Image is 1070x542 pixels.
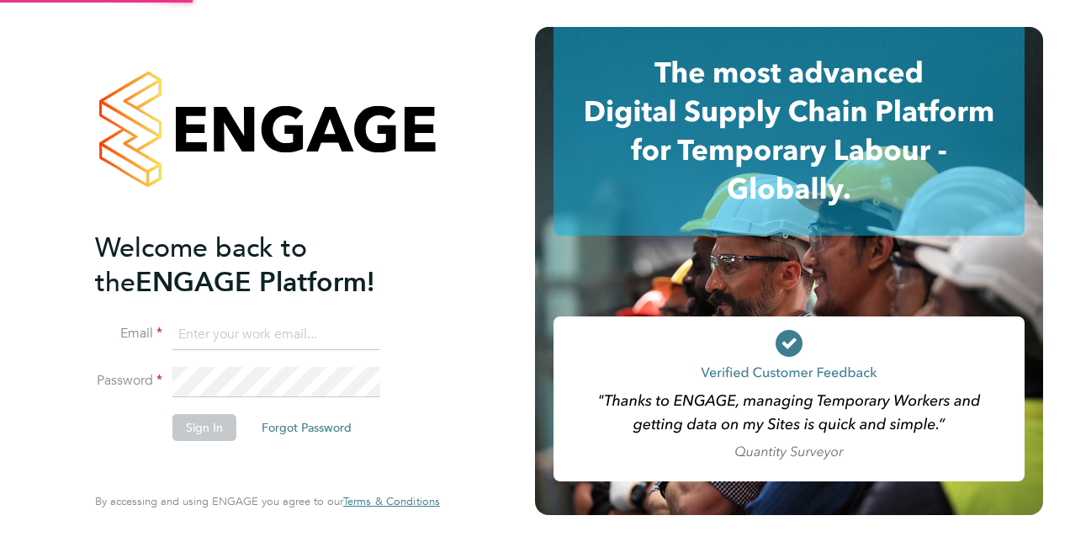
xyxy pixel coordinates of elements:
[95,231,423,300] h2: ENGAGE Platform!
[343,495,440,508] a: Terms & Conditions
[95,325,162,343] label: Email
[95,231,307,299] span: Welcome back to the
[172,414,236,441] button: Sign In
[95,494,440,508] span: By accessing and using ENGAGE you agree to our
[248,414,365,441] button: Forgot Password
[343,494,440,508] span: Terms & Conditions
[172,320,380,350] input: Enter your work email...
[95,372,162,390] label: Password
